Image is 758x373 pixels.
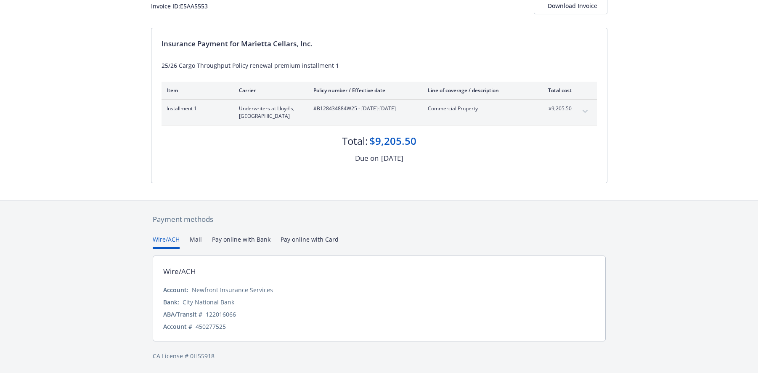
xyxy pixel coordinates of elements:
div: Newfront Insurance Services [192,285,273,294]
div: Account: [163,285,188,294]
div: 450277525 [196,322,226,331]
div: [DATE] [381,153,403,164]
div: Line of coverage / description [428,87,527,94]
div: Due on [355,153,379,164]
button: Mail [190,235,202,249]
div: Account # [163,322,192,331]
button: Pay online with Card [281,235,339,249]
div: Wire/ACH [163,266,196,277]
div: Invoice ID: E5AA5553 [151,2,208,11]
span: Commercial Property [428,105,527,112]
button: Wire/ACH [153,235,180,249]
div: ABA/Transit # [163,310,202,319]
div: $9,205.50 [369,134,416,148]
span: Underwriters at Lloyd's, [GEOGRAPHIC_DATA] [239,105,300,120]
div: Item [167,87,225,94]
div: Installment 1Underwriters at Lloyd's, [GEOGRAPHIC_DATA]#B128434884W25 - [DATE]-[DATE]Commercial P... [162,100,597,125]
div: Bank: [163,298,179,306]
button: Pay online with Bank [212,235,270,249]
div: Carrier [239,87,300,94]
span: $9,205.50 [540,105,572,112]
div: Total cost [540,87,572,94]
button: expand content [578,105,592,118]
div: CA License # 0H55918 [153,352,606,360]
div: 25/26 Cargo Throughput Policy renewal premium installment 1 [162,61,597,70]
div: Total: [342,134,368,148]
span: Installment 1 [167,105,225,112]
span: #B128434884W25 - [DATE]-[DATE] [313,105,414,112]
div: Payment methods [153,214,606,225]
div: Policy number / Effective date [313,87,414,94]
div: Insurance Payment for Marietta Cellars, Inc. [162,38,597,49]
div: City National Bank [183,298,234,306]
div: 122016066 [206,310,236,319]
